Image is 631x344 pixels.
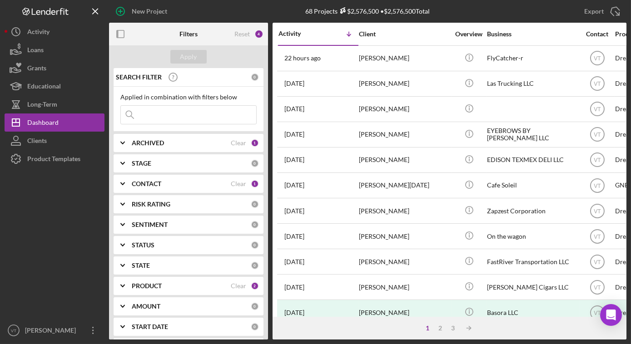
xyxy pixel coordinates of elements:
[251,73,259,81] div: 0
[27,113,59,134] div: Dashboard
[251,323,259,331] div: 0
[284,258,304,265] time: 2025-10-02 19:31
[5,59,104,77] button: Grants
[487,199,578,223] div: Zapzest Corporation
[487,250,578,274] div: FastRiver Transportation LLC
[359,173,450,197] div: [PERSON_NAME][DATE]
[284,284,304,291] time: 2025-10-02 17:59
[132,323,168,330] b: START DATE
[284,182,304,189] time: 2025-10-03 03:40
[116,74,162,81] b: SEARCH FILTER
[600,304,622,326] div: Open Intercom Messenger
[359,97,450,121] div: [PERSON_NAME]
[5,150,104,168] button: Product Templates
[306,7,430,15] div: 68 Projects • $2,576,500 Total
[251,241,259,249] div: 0
[5,321,104,339] button: VT[PERSON_NAME]
[23,321,82,342] div: [PERSON_NAME]
[487,173,578,197] div: Cafe Soleil
[254,29,263,39] div: 4
[132,282,162,290] b: PRODUCT
[120,93,257,101] div: Applied in combination with filters below
[359,46,450,70] div: [PERSON_NAME]
[594,233,601,240] text: VT
[231,139,246,147] div: Clear
[132,139,164,147] b: ARCHIVED
[284,309,304,316] time: 2025-10-02 17:40
[580,30,614,38] div: Contact
[594,81,601,87] text: VT
[594,55,601,62] text: VT
[359,123,450,147] div: [PERSON_NAME]
[359,199,450,223] div: [PERSON_NAME]
[284,80,304,87] time: 2025-10-04 18:39
[251,139,259,147] div: 1
[132,180,161,187] b: CONTACT
[132,221,168,228] b: SENTIMENT
[359,148,450,172] div: [PERSON_NAME]
[132,160,151,167] b: STAGE
[284,54,321,62] time: 2025-10-05 14:06
[575,2,626,20] button: Export
[594,310,601,316] text: VT
[251,302,259,310] div: 0
[422,324,434,332] div: 1
[487,148,578,172] div: EDISON TEXMEX DELI LLC
[594,132,601,138] text: VT
[5,23,104,41] button: Activity
[5,95,104,113] button: Long-Term
[284,105,304,113] time: 2025-10-04 14:37
[487,224,578,248] div: On the wagon
[594,284,601,290] text: VT
[251,282,259,290] div: 2
[179,30,198,38] b: Filters
[231,282,246,290] div: Clear
[231,180,246,187] div: Clear
[132,262,150,269] b: STATE
[251,180,259,188] div: 1
[251,221,259,229] div: 0
[594,259,601,265] text: VT
[594,182,601,189] text: VT
[284,156,304,163] time: 2025-10-03 14:21
[359,275,450,299] div: [PERSON_NAME]
[487,123,578,147] div: EYEBROWS BY [PERSON_NAME] LLC
[27,41,44,61] div: Loans
[487,275,578,299] div: [PERSON_NAME] Cigars LLC
[132,241,154,249] b: STATUS
[109,2,176,20] button: New Project
[359,224,450,248] div: [PERSON_NAME]
[132,2,167,20] div: New Project
[170,50,207,64] button: Apply
[27,23,50,43] div: Activity
[251,200,259,208] div: 0
[11,328,16,333] text: VT
[594,106,601,113] text: VT
[359,30,450,38] div: Client
[27,132,47,152] div: Clients
[284,131,304,138] time: 2025-10-03 16:50
[584,2,604,20] div: Export
[359,250,450,274] div: [PERSON_NAME]
[487,72,578,96] div: Las Trucking LLC
[5,132,104,150] button: Clients
[284,233,304,240] time: 2025-10-02 21:54
[27,59,46,79] div: Grants
[434,324,447,332] div: 2
[359,72,450,96] div: [PERSON_NAME]
[487,30,578,38] div: Business
[5,41,104,59] button: Loans
[251,159,259,167] div: 0
[27,150,80,170] div: Product Templates
[594,208,601,214] text: VT
[132,303,160,310] b: AMOUNT
[338,7,379,15] div: $2,576,500
[284,207,304,215] time: 2025-10-03 01:55
[487,46,578,70] div: FlyCatcher-r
